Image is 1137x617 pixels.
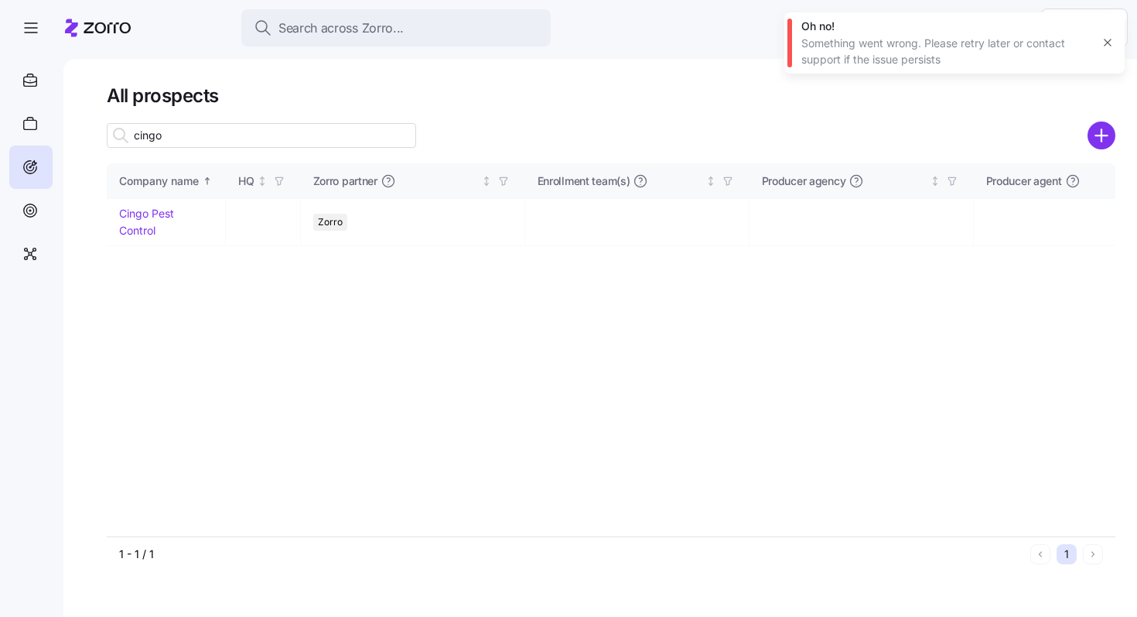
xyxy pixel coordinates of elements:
div: Not sorted [257,176,268,187]
div: Company name [119,173,199,190]
a: Cingo Pest Control [119,207,174,237]
span: Producer agency [762,173,846,189]
th: Company nameSorted ascending [107,163,226,199]
div: Something went wrong. Please retry later or contact support if the issue persists [801,36,1091,67]
th: Producer agencyNot sorted [749,163,974,199]
span: Enrollment team(s) [538,173,630,189]
div: Not sorted [705,176,716,187]
span: Search across Zorro... [278,19,404,38]
div: 1 - 1 / 1 [119,547,1024,562]
input: Search prospect [107,123,416,148]
div: Not sorted [481,176,492,187]
th: HQNot sorted [226,163,301,199]
svg: add icon [1087,122,1115,149]
button: Next page [1083,544,1103,564]
div: Oh no! [801,19,1091,34]
span: Zorro partner [313,173,377,189]
div: Not sorted [930,176,941,187]
div: Sorted ascending [202,176,213,187]
button: 1 [1057,544,1077,564]
th: Enrollment team(s)Not sorted [525,163,749,199]
h1: All prospects [107,84,1115,108]
button: Search across Zorro... [241,9,551,46]
th: Zorro partnerNot sorted [301,163,525,199]
span: Producer agent [986,173,1062,189]
button: Previous page [1030,544,1050,564]
span: Zorro [318,214,343,231]
div: HQ [238,173,254,190]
